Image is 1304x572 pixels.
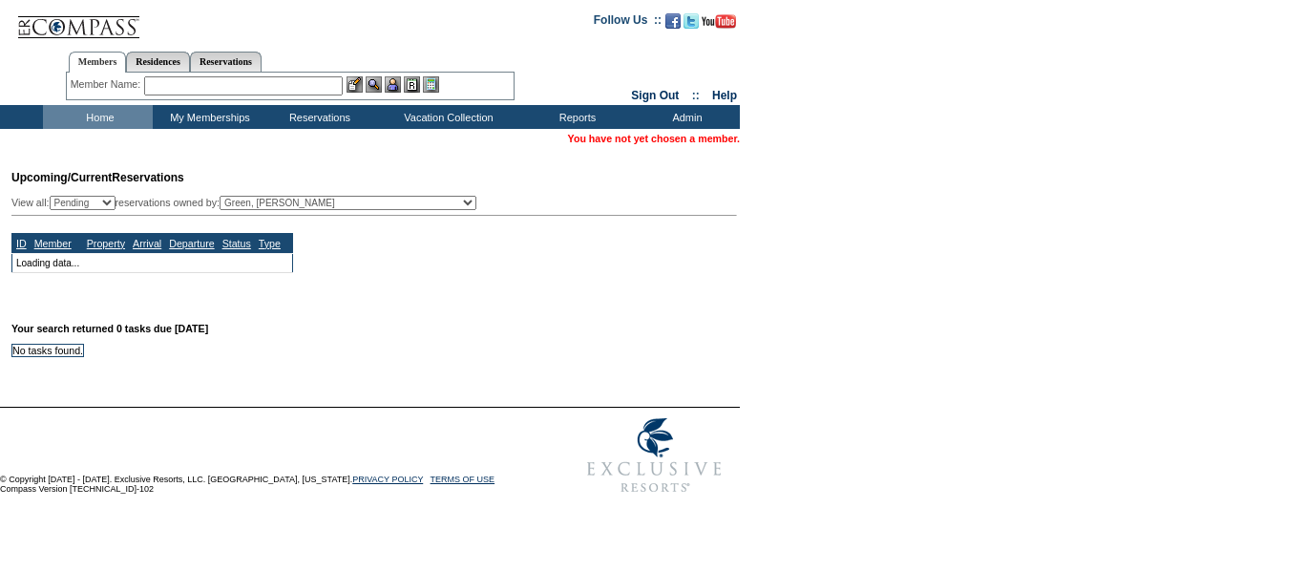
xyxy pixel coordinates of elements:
a: Departure [169,238,214,249]
td: Reports [520,105,630,129]
td: My Memberships [153,105,263,129]
img: Become our fan on Facebook [665,13,681,29]
span: Upcoming/Current [11,171,112,184]
a: Reservations [190,52,262,72]
img: b_calculator.gif [423,76,439,93]
a: Sign Out [631,89,679,102]
td: Follow Us :: [594,11,662,34]
span: :: [692,89,700,102]
td: No tasks found. [12,344,84,356]
a: PRIVACY POLICY [352,475,423,484]
div: Your search returned 0 tasks due [DATE] [11,323,742,344]
a: Arrival [133,238,161,249]
a: Follow us on Twitter [684,19,699,31]
div: Member Name: [71,76,144,93]
td: Admin [630,105,740,129]
img: Impersonate [385,76,401,93]
a: Property [87,238,125,249]
a: Subscribe to our YouTube Channel [702,19,736,31]
img: Reservations [404,76,420,93]
span: Reservations [11,171,184,184]
a: Status [222,238,251,249]
a: Members [69,52,127,73]
span: You have not yet chosen a member. [568,133,740,144]
a: TERMS OF USE [431,475,495,484]
a: Help [712,89,737,102]
a: Residences [126,52,190,72]
td: Reservations [263,105,372,129]
img: Follow us on Twitter [684,13,699,29]
img: Exclusive Resorts [569,408,740,503]
div: View all: reservations owned by: [11,196,485,210]
td: Vacation Collection [372,105,520,129]
td: Home [43,105,153,129]
a: ID [16,238,27,249]
img: Subscribe to our YouTube Channel [702,14,736,29]
img: b_edit.gif [347,76,363,93]
a: Member [34,238,72,249]
a: Type [259,238,281,249]
td: Loading data... [12,253,293,272]
a: Become our fan on Facebook [665,19,681,31]
img: View [366,76,382,93]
